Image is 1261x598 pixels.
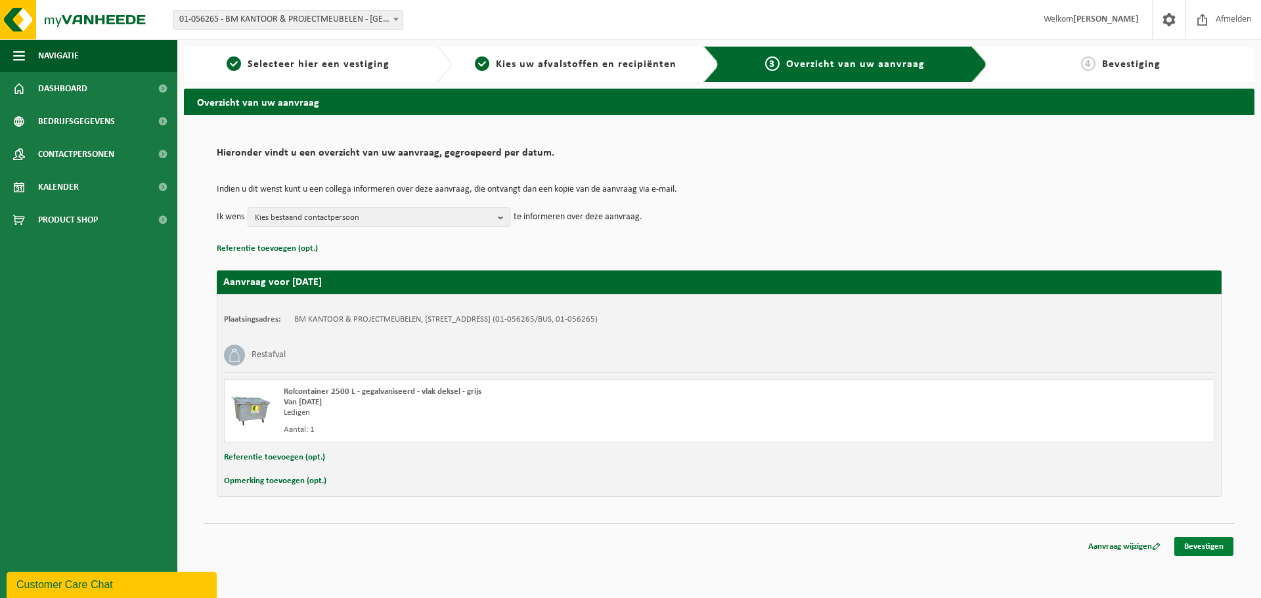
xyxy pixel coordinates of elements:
p: te informeren over deze aanvraag. [514,207,642,227]
a: 1Selecteer hier een vestiging [190,56,426,72]
strong: [PERSON_NAME] [1073,14,1139,24]
button: Referentie toevoegen (opt.) [224,449,325,466]
a: Aanvraag wijzigen [1078,537,1170,556]
span: Dashboard [38,72,87,105]
span: 4 [1081,56,1095,71]
p: Ik wens [217,207,244,227]
button: Opmerking toevoegen (opt.) [224,473,326,490]
span: Bedrijfsgegevens [38,105,115,138]
span: 1 [227,56,241,71]
a: Bevestigen [1174,537,1233,556]
button: Referentie toevoegen (opt.) [217,240,318,257]
a: 2Kies uw afvalstoffen en recipiënten [458,56,694,72]
span: 2 [475,56,489,71]
strong: Aanvraag voor [DATE] [223,277,322,288]
span: Selecteer hier een vestiging [248,59,389,70]
span: Kies bestaand contactpersoon [255,208,493,228]
td: BM KANTOOR & PROJECTMEUBELEN, [STREET_ADDRESS] (01-056265/BUS, 01-056265) [294,314,598,325]
h3: Restafval [252,345,286,366]
span: 01-056265 - BM KANTOOR & PROJECTMEUBELEN - WAREGEM [173,10,403,30]
span: Kies uw afvalstoffen en recipiënten [496,59,676,70]
span: 01-056265 - BM KANTOOR & PROJECTMEUBELEN - WAREGEM [174,11,403,29]
strong: Van [DATE] [284,398,322,406]
button: Kies bestaand contactpersoon [248,207,510,227]
img: WB-2500-GAL-GY-01.png [231,387,271,426]
div: Aantal: 1 [284,425,772,435]
div: Ledigen [284,408,772,418]
span: Kalender [38,171,79,203]
span: Contactpersonen [38,138,114,171]
span: 3 [765,56,780,71]
span: Navigatie [38,39,79,72]
span: Bevestiging [1102,59,1161,70]
strong: Plaatsingsadres: [224,315,281,324]
h2: Overzicht van uw aanvraag [184,89,1254,114]
span: Product Shop [38,203,98,236]
span: Overzicht van uw aanvraag [786,59,925,70]
p: Indien u dit wenst kunt u een collega informeren over deze aanvraag, die ontvangt dan een kopie v... [217,185,1222,194]
span: Rolcontainer 2500 L - gegalvaniseerd - vlak deksel - grijs [284,387,481,396]
h2: Hieronder vindt u een overzicht van uw aanvraag, gegroepeerd per datum. [217,148,1222,165]
iframe: chat widget [7,569,219,598]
